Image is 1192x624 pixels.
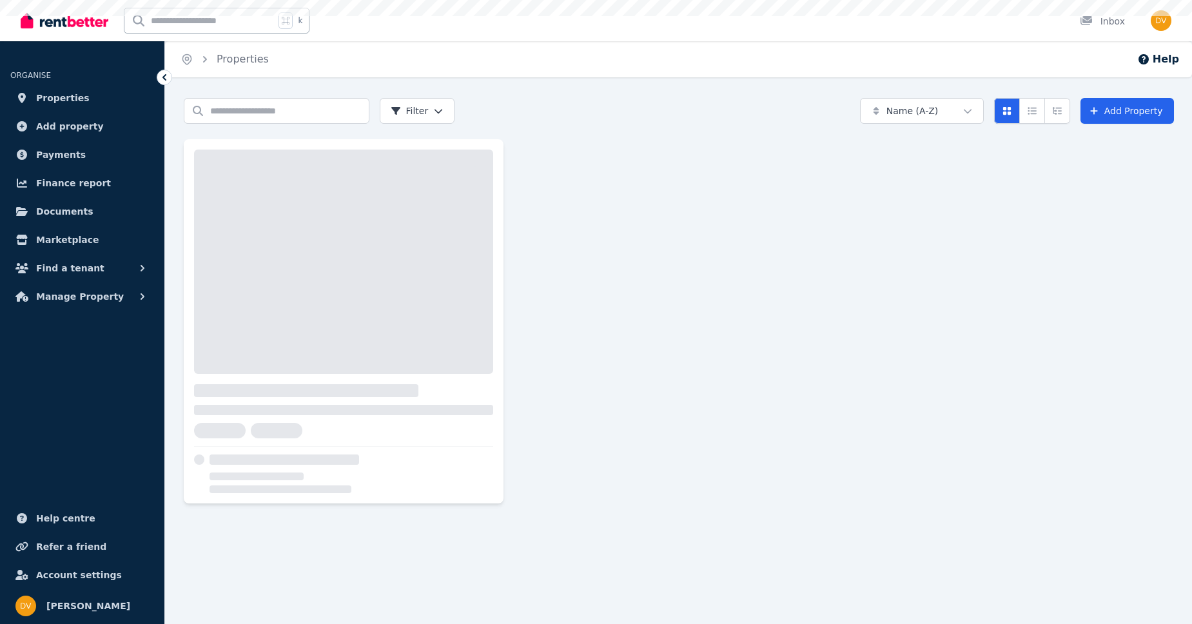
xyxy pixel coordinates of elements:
[36,204,93,219] span: Documents
[10,227,154,253] a: Marketplace
[1137,52,1179,67] button: Help
[1080,98,1174,124] a: Add Property
[1019,98,1045,124] button: Compact list view
[36,147,86,162] span: Payments
[10,562,154,588] a: Account settings
[886,104,939,117] span: Name (A-Z)
[46,598,130,614] span: [PERSON_NAME]
[1080,15,1125,28] div: Inbox
[36,175,111,191] span: Finance report
[36,119,104,134] span: Add property
[10,113,154,139] a: Add property
[1044,98,1070,124] button: Expanded list view
[10,534,154,560] a: Refer a friend
[36,90,90,106] span: Properties
[36,260,104,276] span: Find a tenant
[298,15,302,26] span: k
[36,232,99,248] span: Marketplace
[36,289,124,304] span: Manage Property
[36,511,95,526] span: Help centre
[391,104,429,117] span: Filter
[10,85,154,111] a: Properties
[10,199,154,224] a: Documents
[21,11,108,30] img: RentBetter
[994,98,1020,124] button: Card view
[36,567,122,583] span: Account settings
[10,505,154,531] a: Help centre
[36,539,106,554] span: Refer a friend
[217,53,269,65] a: Properties
[10,142,154,168] a: Payments
[165,41,284,77] nav: Breadcrumb
[15,596,36,616] img: Dinesh Vaidhya
[10,71,51,80] span: ORGANISE
[994,98,1070,124] div: View options
[10,284,154,309] button: Manage Property
[380,98,455,124] button: Filter
[860,98,984,124] button: Name (A-Z)
[10,170,154,196] a: Finance report
[1151,10,1171,31] img: Dinesh Vaidhya
[10,255,154,281] button: Find a tenant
